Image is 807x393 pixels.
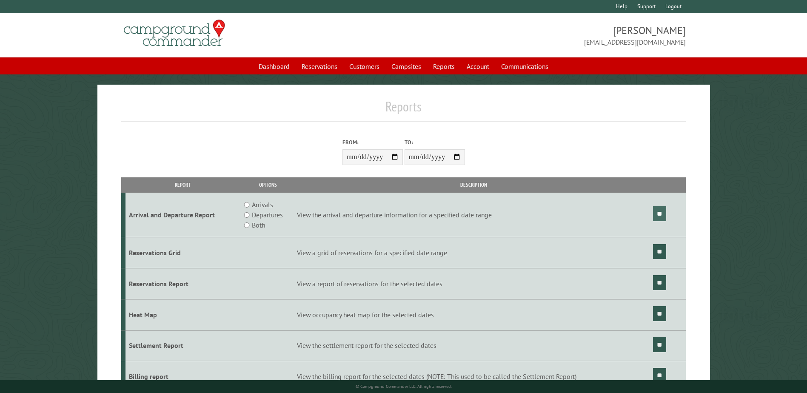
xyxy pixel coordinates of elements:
[386,58,426,74] a: Campsites
[342,138,403,146] label: From:
[296,177,652,192] th: Description
[344,58,385,74] a: Customers
[496,58,553,74] a: Communications
[296,268,652,299] td: View a report of reservations for the selected dates
[121,98,685,122] h1: Reports
[296,237,652,268] td: View a grid of reservations for a specified date range
[297,58,342,74] a: Reservations
[252,220,265,230] label: Both
[296,193,652,237] td: View the arrival and departure information for a specified date range
[356,384,452,389] small: © Campground Commander LLC. All rights reserved.
[405,138,465,146] label: To:
[254,58,295,74] a: Dashboard
[125,237,240,268] td: Reservations Grid
[125,299,240,330] td: Heat Map
[296,299,652,330] td: View occupancy heat map for the selected dates
[296,361,652,392] td: View the billing report for the selected dates (NOTE: This used to be called the Settlement Report)
[252,199,273,210] label: Arrivals
[428,58,460,74] a: Reports
[296,330,652,361] td: View the settlement report for the selected dates
[125,268,240,299] td: Reservations Report
[125,193,240,237] td: Arrival and Departure Report
[404,23,686,47] span: [PERSON_NAME] [EMAIL_ADDRESS][DOMAIN_NAME]
[462,58,494,74] a: Account
[125,361,240,392] td: Billing report
[240,177,295,192] th: Options
[121,17,228,50] img: Campground Commander
[252,210,283,220] label: Departures
[125,177,240,192] th: Report
[125,330,240,361] td: Settlement Report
